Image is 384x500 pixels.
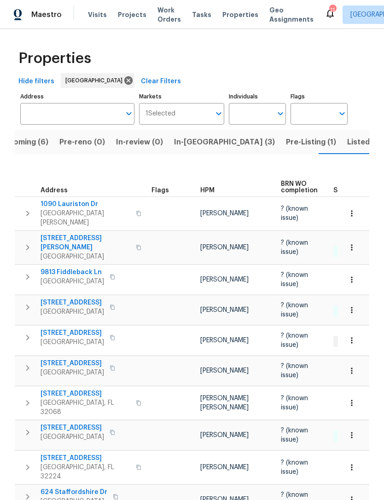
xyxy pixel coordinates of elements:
button: Open [212,107,225,120]
span: 3 Done [334,432,361,440]
span: ? (known issue) [281,333,308,348]
label: Markets [139,94,225,99]
span: [PERSON_NAME] [200,464,249,471]
span: Tasks [192,11,211,18]
span: ? (known issue) [281,240,308,255]
span: In-review (0) [116,136,163,149]
span: 9813 Fiddleback Ln [41,268,104,277]
button: Open [336,107,349,120]
span: [STREET_ADDRESS] [41,298,104,307]
span: ? (known issue) [281,206,308,221]
span: [PERSON_NAME] [200,244,249,251]
span: ? (known issue) [281,363,308,379]
span: ? (known issue) [281,427,308,443]
span: [GEOGRAPHIC_DATA] [65,76,126,85]
span: Pre-reno (0) [59,136,105,149]
span: [PERSON_NAME] [200,368,249,374]
span: Summary [333,187,363,194]
span: BRN WO completion [281,181,318,194]
span: [PERSON_NAME] [200,432,249,438]
span: 1090 Lauriston Dr [41,200,130,209]
span: [GEOGRAPHIC_DATA] [41,338,104,347]
span: [PERSON_NAME] [200,276,249,283]
label: Individuals [229,94,286,99]
span: ? (known issue) [281,272,308,287]
span: 1 Selected [145,110,175,118]
div: 11 [329,6,336,15]
span: [GEOGRAPHIC_DATA] [41,277,104,286]
span: [STREET_ADDRESS] [41,359,104,368]
span: ? (known issue) [281,460,308,475]
span: [GEOGRAPHIC_DATA] [41,307,104,316]
span: Visits [88,10,107,19]
span: [STREET_ADDRESS] [41,328,104,338]
span: [STREET_ADDRESS][PERSON_NAME] [41,234,130,252]
span: 2 Done [334,247,361,255]
span: [PERSON_NAME] [200,210,249,217]
span: [GEOGRAPHIC_DATA] [41,368,104,377]
span: Properties [18,54,91,63]
span: Work Orders [157,6,181,24]
span: Pre-Listing (1) [286,136,336,149]
button: Clear Filters [137,73,185,90]
span: Flags [151,187,169,194]
span: ? (known issue) [281,395,308,411]
span: [PERSON_NAME] [PERSON_NAME] [200,395,249,411]
label: Flags [291,94,348,99]
button: Open [122,107,135,120]
span: [PERSON_NAME] [200,307,249,313]
span: Geo Assignments [269,6,314,24]
span: [GEOGRAPHIC_DATA], FL 32068 [41,398,130,417]
button: Open [274,107,287,120]
span: 1 Accepted [334,338,373,345]
span: [GEOGRAPHIC_DATA] [41,252,130,261]
span: 624 Staffordshire Dr [41,488,107,497]
span: Clear Filters [141,76,181,87]
span: Address [41,187,68,194]
span: Hide filters [18,76,54,87]
span: Maestro [31,10,62,19]
span: ? (known issue) [281,302,308,318]
span: In-[GEOGRAPHIC_DATA] (3) [174,136,275,149]
span: HPM [200,187,215,194]
span: [GEOGRAPHIC_DATA], FL 32224 [41,463,130,481]
span: 1 Done [334,307,360,315]
label: Address [20,94,134,99]
span: [STREET_ADDRESS] [41,423,104,432]
span: [GEOGRAPHIC_DATA][PERSON_NAME] [41,209,130,227]
span: [PERSON_NAME] [200,337,249,344]
span: Properties [222,10,258,19]
span: [STREET_ADDRESS] [41,389,130,398]
span: [GEOGRAPHIC_DATA] [41,432,104,442]
button: Hide filters [15,73,58,90]
div: [GEOGRAPHIC_DATA] [61,73,134,88]
span: Projects [118,10,146,19]
span: [STREET_ADDRESS] [41,454,130,463]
